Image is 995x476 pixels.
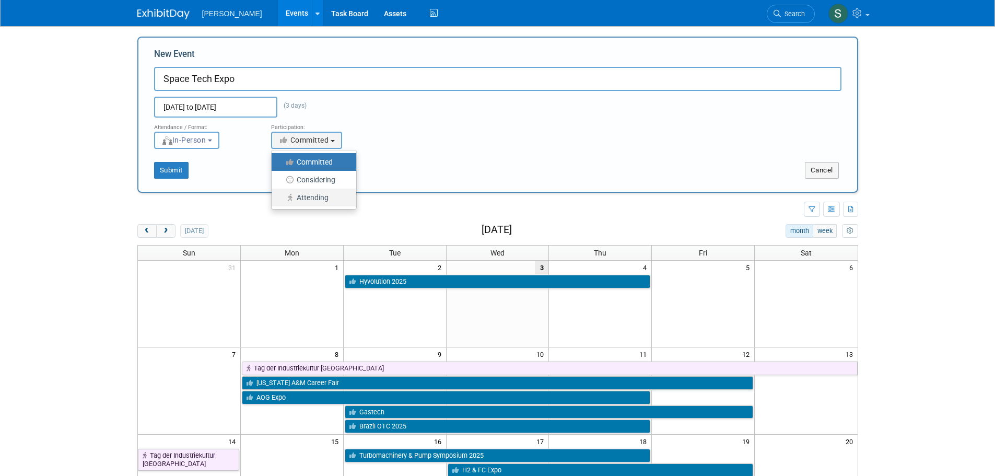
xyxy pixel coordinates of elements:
[277,191,346,204] label: Attending
[741,435,754,448] span: 19
[813,224,837,238] button: week
[227,261,240,274] span: 31
[330,435,343,448] span: 15
[389,249,401,257] span: Tue
[154,67,841,91] input: Name of Trade Show / Conference
[781,10,805,18] span: Search
[842,224,858,238] button: myCustomButton
[242,391,650,404] a: AOG Expo
[277,155,346,169] label: Committed
[638,435,651,448] span: 18
[437,261,446,274] span: 2
[285,249,299,257] span: Mon
[845,347,858,361] span: 13
[334,261,343,274] span: 1
[594,249,606,257] span: Thu
[278,136,329,144] span: Committed
[828,4,848,24] img: Skye Tuinei
[638,347,651,361] span: 11
[767,5,815,23] a: Search
[535,435,548,448] span: 17
[535,261,548,274] span: 3
[482,224,512,236] h2: [DATE]
[180,224,208,238] button: [DATE]
[801,249,812,257] span: Sat
[437,347,446,361] span: 9
[154,132,219,149] button: In-Person
[334,347,343,361] span: 8
[490,249,505,257] span: Wed
[242,376,753,390] a: [US_STATE] A&M Career Fair
[161,136,206,144] span: In-Person
[345,405,753,419] a: Gastech
[183,249,195,257] span: Sun
[271,118,372,131] div: Participation:
[231,347,240,361] span: 7
[741,347,754,361] span: 12
[699,249,707,257] span: Fri
[138,449,239,470] a: Tag der Industriekultur [GEOGRAPHIC_DATA]
[156,224,175,238] button: next
[271,132,342,149] button: Committed
[277,102,307,109] span: (3 days)
[848,261,858,274] span: 6
[845,435,858,448] span: 20
[137,224,157,238] button: prev
[847,228,853,235] i: Personalize Calendar
[154,97,277,118] input: Start Date - End Date
[345,420,651,433] a: Brazil OTC 2025
[154,118,255,131] div: Attendance / Format:
[345,449,651,462] a: Turbomachinery & Pump Symposium 2025
[786,224,813,238] button: month
[345,275,651,288] a: Hyvolution 2025
[642,261,651,274] span: 4
[277,173,346,187] label: Considering
[745,261,754,274] span: 5
[202,9,262,18] span: [PERSON_NAME]
[154,48,195,64] label: New Event
[242,362,858,375] a: Tag der Industriekultur [GEOGRAPHIC_DATA]
[227,435,240,448] span: 14
[154,162,189,179] button: Submit
[805,162,839,179] button: Cancel
[137,9,190,19] img: ExhibitDay
[433,435,446,448] span: 16
[535,347,548,361] span: 10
